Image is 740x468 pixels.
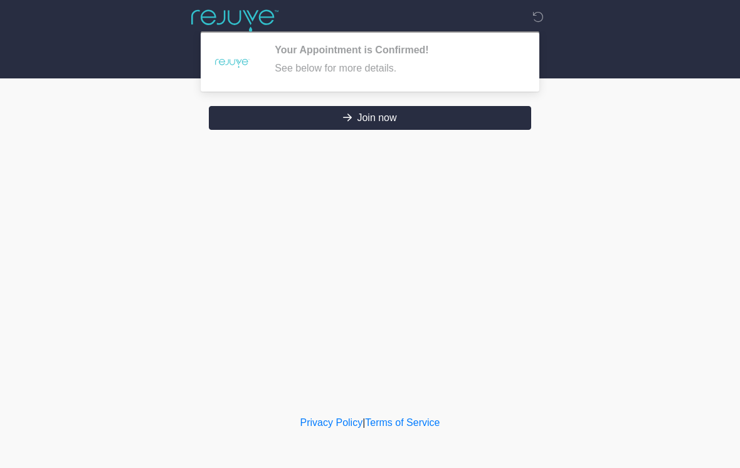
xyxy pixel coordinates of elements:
[191,9,278,32] img: Rejuve Clinics Logo
[275,44,517,56] h2: Your Appointment is Confirmed!
[275,61,517,76] div: See below for more details.
[365,417,440,428] a: Terms of Service
[300,417,363,428] a: Privacy Policy
[209,106,531,130] button: Join now
[213,44,251,82] img: Agent Avatar
[362,417,365,428] a: |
